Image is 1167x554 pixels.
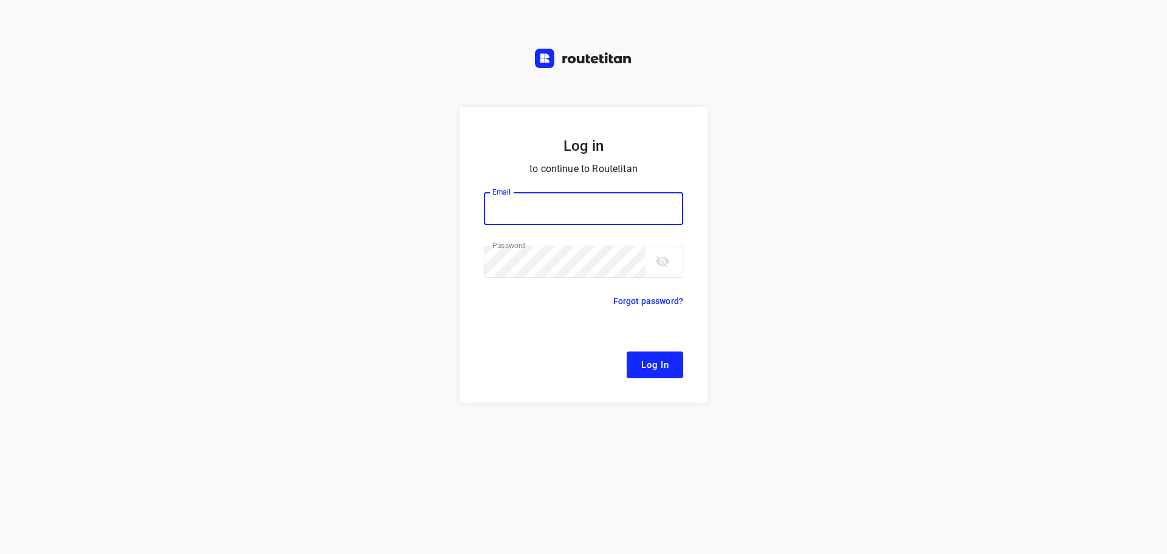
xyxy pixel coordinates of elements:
img: Routetitan [535,49,632,68]
p: to continue to Routetitan [484,161,683,178]
p: Forgot password? [613,294,683,308]
h5: Log in [484,136,683,156]
button: Log In [627,351,683,378]
button: toggle password visibility [650,249,675,274]
span: Log In [641,357,669,373]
